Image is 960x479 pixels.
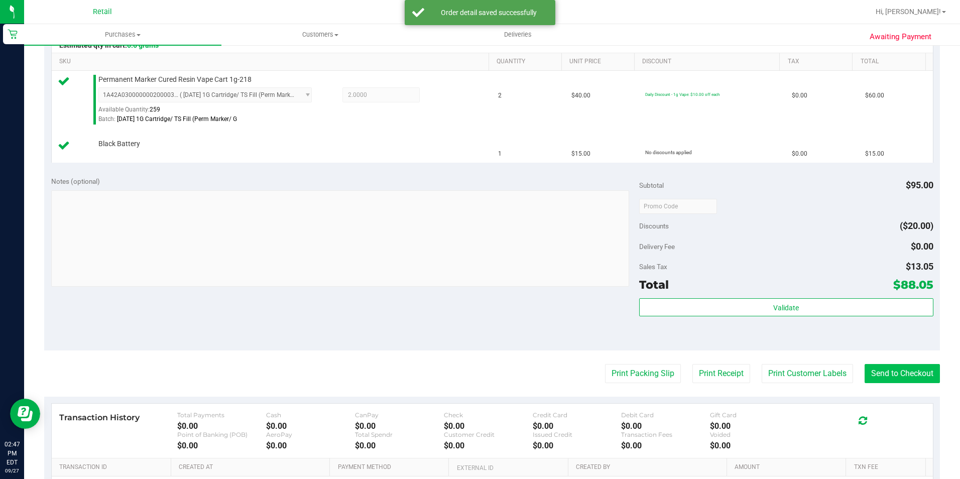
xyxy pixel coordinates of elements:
[710,441,799,450] div: $0.00
[93,8,112,16] span: Retail
[621,421,710,431] div: $0.00
[893,278,933,292] span: $88.05
[498,91,502,100] span: 2
[870,31,931,43] span: Awaiting Payment
[906,180,933,190] span: $95.00
[419,24,617,45] a: Deliveries
[497,58,557,66] a: Quantity
[355,411,444,419] div: CanPay
[639,278,669,292] span: Total
[444,441,533,450] div: $0.00
[576,463,723,471] a: Created By
[179,463,326,471] a: Created At
[24,30,221,39] span: Purchases
[222,30,418,39] span: Customers
[645,92,719,97] span: Daily Discount - 1g Vape: $10.00 off each
[117,115,237,123] span: [DATE] 1G Cartridge/ TS Fill (Perm Marker/ G
[177,441,266,450] div: $0.00
[911,241,933,252] span: $0.00
[98,139,140,149] span: Black Battery
[177,431,266,438] div: Point of Banking (POB)
[692,364,750,383] button: Print Receipt
[773,304,799,312] span: Validate
[865,91,884,100] span: $60.00
[571,91,590,100] span: $40.00
[639,263,667,271] span: Sales Tax
[621,411,710,419] div: Debit Card
[98,102,323,122] div: Available Quantity:
[900,220,933,231] span: ($20.00)
[444,411,533,419] div: Check
[10,399,40,429] iframe: Resource center
[533,411,622,419] div: Credit Card
[861,58,921,66] a: Total
[906,261,933,272] span: $13.05
[430,8,548,18] div: Order detail saved successfully
[51,177,100,185] span: Notes (optional)
[569,58,630,66] a: Unit Price
[621,441,710,450] div: $0.00
[533,421,622,431] div: $0.00
[266,421,355,431] div: $0.00
[792,91,807,100] span: $0.00
[605,364,681,383] button: Print Packing Slip
[59,58,485,66] a: SKU
[150,106,160,113] span: 259
[221,24,419,45] a: Customers
[444,421,533,431] div: $0.00
[854,463,922,471] a: Txn Fee
[865,149,884,159] span: $15.00
[865,364,940,383] button: Send to Checkout
[735,463,842,471] a: Amount
[98,75,252,84] span: Permanent Marker Cured Resin Vape Cart 1g-218
[355,431,444,438] div: Total Spendr
[762,364,853,383] button: Print Customer Labels
[710,421,799,431] div: $0.00
[24,24,221,45] a: Purchases
[59,463,167,471] a: Transaction ID
[448,458,567,476] th: External ID
[338,463,445,471] a: Payment Method
[355,421,444,431] div: $0.00
[792,149,807,159] span: $0.00
[266,411,355,419] div: Cash
[645,150,692,155] span: No discounts applied
[177,421,266,431] div: $0.00
[639,298,933,316] button: Validate
[498,149,502,159] span: 1
[642,58,776,66] a: Discount
[788,58,849,66] a: Tax
[266,431,355,438] div: AeroPay
[444,431,533,438] div: Customer Credit
[639,217,669,235] span: Discounts
[710,431,799,438] div: Voided
[355,441,444,450] div: $0.00
[621,431,710,438] div: Transaction Fees
[639,243,675,251] span: Delivery Fee
[5,467,20,474] p: 09/27
[639,199,717,214] input: Promo Code
[876,8,941,16] span: Hi, [PERSON_NAME]!
[571,149,590,159] span: $15.00
[98,115,115,123] span: Batch:
[710,411,799,419] div: Gift Card
[533,441,622,450] div: $0.00
[533,431,622,438] div: Issued Credit
[639,181,664,189] span: Subtotal
[177,411,266,419] div: Total Payments
[266,441,355,450] div: $0.00
[491,30,545,39] span: Deliveries
[5,440,20,467] p: 02:47 PM EDT
[8,29,18,39] inline-svg: Retail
